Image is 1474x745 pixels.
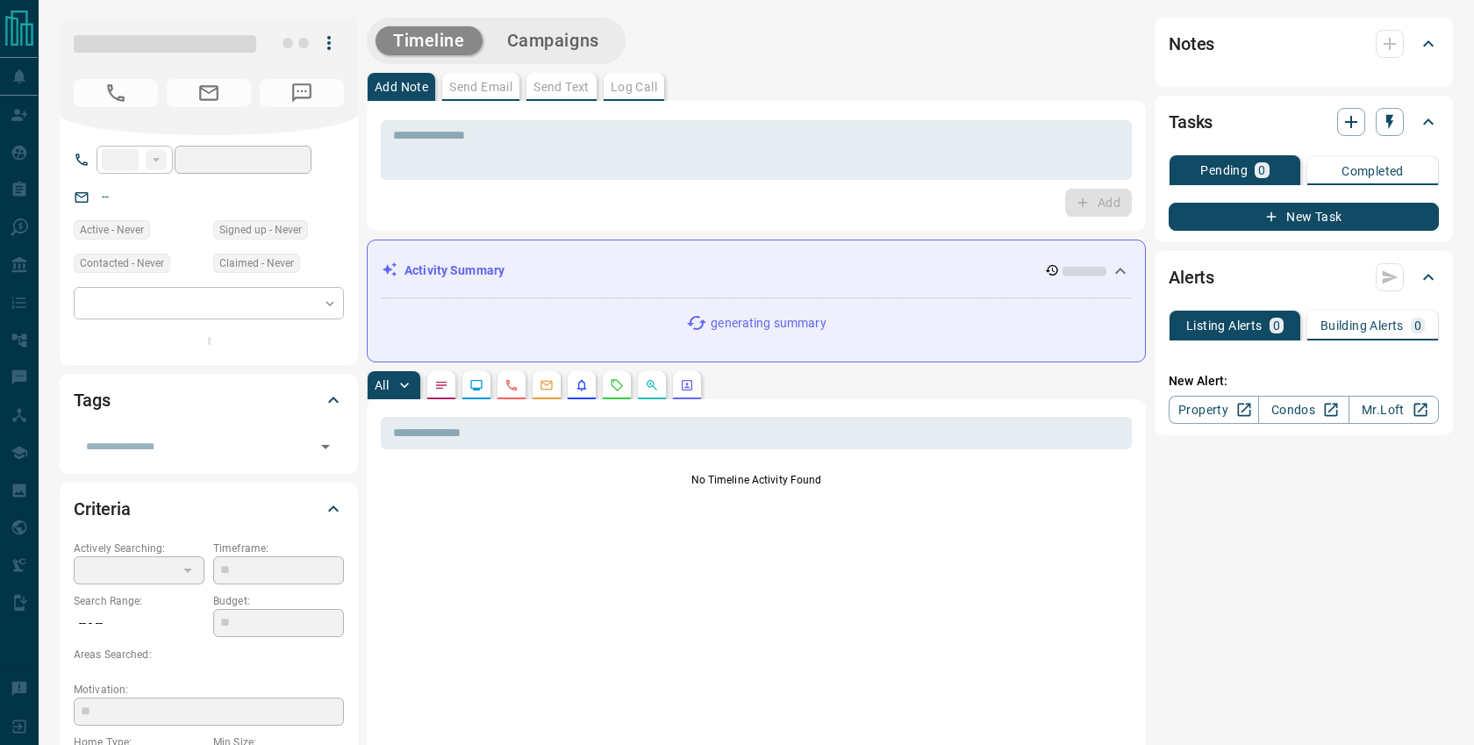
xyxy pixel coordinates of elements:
[1342,165,1404,177] p: Completed
[375,379,389,391] p: All
[1349,396,1439,424] a: Mr.Loft
[490,26,617,55] button: Campaigns
[102,190,109,204] a: --
[469,378,483,392] svg: Lead Browsing Activity
[1169,372,1439,390] p: New Alert:
[219,254,294,272] span: Claimed - Never
[1169,23,1439,65] div: Notes
[80,221,144,239] span: Active - Never
[404,261,504,280] p: Activity Summary
[313,434,338,459] button: Open
[74,609,204,638] p: -- - --
[1273,319,1280,332] p: 0
[74,79,158,107] span: No Number
[219,221,302,239] span: Signed up - Never
[382,254,1131,287] div: Activity Summary
[1414,319,1421,332] p: 0
[1169,108,1213,136] h2: Tasks
[376,26,483,55] button: Timeline
[375,81,428,93] p: Add Note
[1186,319,1263,332] p: Listing Alerts
[610,378,624,392] svg: Requests
[167,79,251,107] span: No Email
[74,682,344,698] p: Motivation:
[80,254,164,272] span: Contacted - Never
[74,488,344,530] div: Criteria
[74,541,204,556] p: Actively Searching:
[1169,396,1259,424] a: Property
[540,378,554,392] svg: Emails
[504,378,519,392] svg: Calls
[1169,30,1214,58] h2: Notes
[1169,263,1214,291] h2: Alerts
[213,593,344,609] p: Budget:
[434,378,448,392] svg: Notes
[260,79,344,107] span: No Number
[213,541,344,556] p: Timeframe:
[1200,164,1248,176] p: Pending
[1320,319,1404,332] p: Building Alerts
[645,378,659,392] svg: Opportunities
[1169,256,1439,298] div: Alerts
[74,379,344,421] div: Tags
[1258,164,1265,176] p: 0
[575,378,589,392] svg: Listing Alerts
[381,472,1132,488] p: No Timeline Activity Found
[680,378,694,392] svg: Agent Actions
[1258,396,1349,424] a: Condos
[711,314,826,333] p: generating summary
[74,495,131,523] h2: Criteria
[1169,101,1439,143] div: Tasks
[74,386,110,414] h2: Tags
[1169,203,1439,231] button: New Task
[74,593,204,609] p: Search Range:
[74,647,344,663] p: Areas Searched:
